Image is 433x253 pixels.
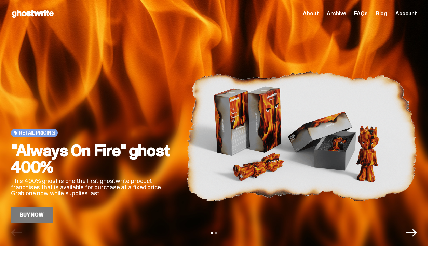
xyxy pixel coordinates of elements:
span: Retail Pricing [19,130,55,136]
a: Account [395,11,417,16]
a: Archive [327,11,346,16]
p: This 400% ghost is one the first ghostwrite product franchises that is available for purchase at ... [11,178,176,197]
a: About [303,11,319,16]
img: "Always On Fire" ghost 400% [187,49,417,223]
button: View slide 2 [215,232,217,234]
a: Blog [376,11,387,16]
a: Buy Now [11,207,53,223]
a: FAQs [354,11,367,16]
button: View slide 1 [211,232,213,234]
button: Next [406,227,417,238]
h2: "Always On Fire" ghost 400% [11,142,176,175]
